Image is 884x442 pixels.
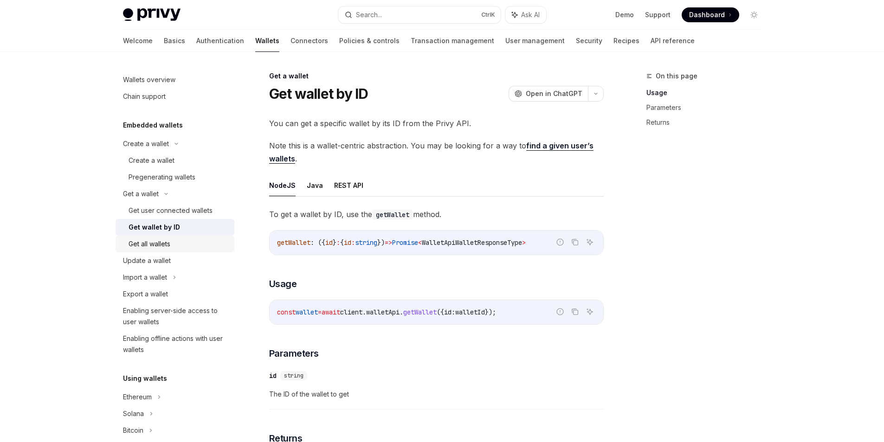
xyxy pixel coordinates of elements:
div: Bitcoin [123,425,143,436]
button: Ask AI [584,306,596,318]
div: Get wallet by ID [129,222,180,233]
button: NodeJS [269,174,296,196]
button: Open in ChatGPT [509,86,588,102]
a: Enabling server-side access to user wallets [116,302,234,330]
span: Usage [269,277,297,290]
a: Get user connected wallets [116,202,234,219]
span: . [400,308,403,316]
span: : [336,238,340,247]
span: Ctrl K [481,11,495,19]
div: Pregenerating wallets [129,172,195,183]
h5: Embedded wallets [123,120,183,131]
div: id [269,371,277,380]
span: => [385,238,392,247]
a: Enabling offline actions with user wallets [116,330,234,358]
div: Get a wallet [123,188,159,199]
a: Connectors [290,30,328,52]
button: Ask AI [505,6,546,23]
a: Update a wallet [116,252,234,269]
a: Authentication [196,30,244,52]
span: id [344,238,351,247]
div: Ethereum [123,391,152,403]
span: client [340,308,362,316]
span: > [522,238,526,247]
span: : [351,238,355,247]
a: Wallets [255,30,279,52]
div: Enabling offline actions with user wallets [123,333,229,355]
span: { [340,238,344,247]
button: Report incorrect code [554,306,566,318]
button: Search...CtrlK [338,6,501,23]
a: Pregenerating wallets [116,169,234,186]
a: Returns [646,115,769,130]
span: WalletApiWalletResponseType [422,238,522,247]
span: : ({ [310,238,325,247]
span: ({ [437,308,444,316]
button: REST API [334,174,363,196]
div: Import a wallet [123,272,167,283]
a: Export a wallet [116,286,234,302]
span: }); [485,308,496,316]
button: Ask AI [584,236,596,248]
span: await [322,308,340,316]
span: id: [444,308,455,316]
span: string [284,372,303,379]
div: Solana [123,408,144,419]
span: < [418,238,422,247]
button: Copy the contents from the code block [569,236,581,248]
button: Report incorrect code [554,236,566,248]
span: You can get a specific wallet by its ID from the Privy API. [269,117,604,130]
span: walletId [455,308,485,316]
span: On this page [656,70,697,82]
a: Usage [646,85,769,100]
a: Basics [164,30,185,52]
a: Demo [615,10,634,19]
div: Export a wallet [123,288,168,300]
span: Parameters [269,347,319,360]
a: Welcome [123,30,153,52]
span: id [325,238,333,247]
a: API reference [651,30,695,52]
span: The ID of the wallet to get [269,389,604,400]
div: Get all wallets [129,238,170,250]
span: Dashboard [689,10,725,19]
a: Parameters [646,100,769,115]
div: Search... [356,9,382,20]
span: Note this is a wallet-centric abstraction. You may be looking for a way to . [269,139,604,165]
a: Support [645,10,671,19]
span: getWallet [403,308,437,316]
a: Security [576,30,602,52]
div: Update a wallet [123,255,171,266]
a: Wallets overview [116,71,234,88]
a: Transaction management [411,30,494,52]
div: Chain support [123,91,166,102]
span: = [318,308,322,316]
a: Create a wallet [116,152,234,169]
a: Policies & controls [339,30,400,52]
button: Copy the contents from the code block [569,306,581,318]
span: Ask AI [521,10,540,19]
span: . [362,308,366,316]
div: Get a wallet [269,71,604,81]
a: User management [505,30,565,52]
code: getWallet [372,210,413,220]
span: const [277,308,296,316]
div: Get user connected wallets [129,205,213,216]
span: Promise [392,238,418,247]
img: light logo [123,8,181,21]
span: Open in ChatGPT [526,89,582,98]
span: walletApi [366,308,400,316]
div: Create a wallet [123,138,169,149]
span: wallet [296,308,318,316]
a: Dashboard [682,7,739,22]
span: }) [377,238,385,247]
h1: Get wallet by ID [269,85,368,102]
div: Enabling server-side access to user wallets [123,305,229,327]
a: Recipes [613,30,639,52]
h5: Using wallets [123,373,167,384]
div: Wallets overview [123,74,175,85]
a: Chain support [116,88,234,105]
span: } [333,238,336,247]
span: string [355,238,377,247]
button: Toggle dark mode [747,7,761,22]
